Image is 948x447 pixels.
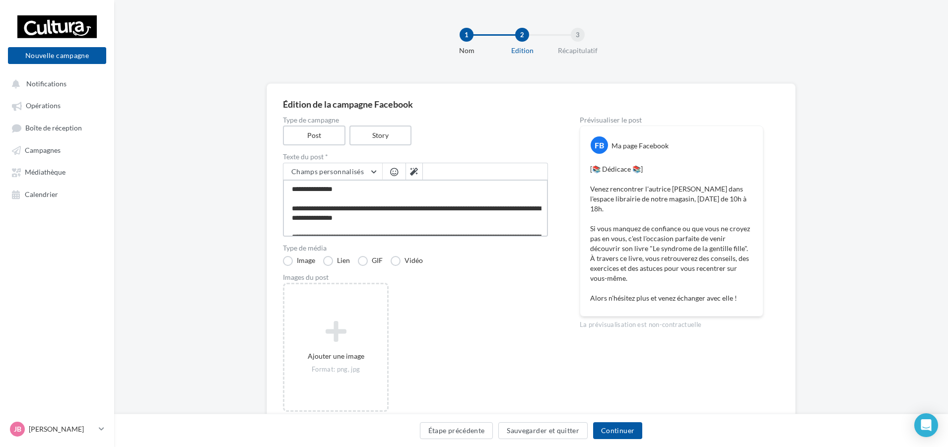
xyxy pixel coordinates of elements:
button: Continuer [593,422,642,439]
span: Campagnes [25,146,61,154]
div: Récapitulatif [546,46,609,56]
div: Ma page Facebook [611,141,669,151]
p: [PERSON_NAME] [29,424,95,434]
button: Champs personnalisés [283,163,382,180]
div: FB [591,136,608,154]
a: Médiathèque [6,163,108,181]
span: Notifications [26,79,67,88]
label: Type de média [283,245,548,252]
label: Type de campagne [283,117,548,124]
p: [📚 Dédicace 📚] Venez rencontrer l'autrice [PERSON_NAME] dans l'espace librairie de notre magasin,... [590,164,753,303]
span: Champs personnalisés [291,167,364,176]
button: Sauvegarder et quitter [498,422,588,439]
div: La prévisualisation est non-contractuelle [580,317,763,329]
div: 1 [460,28,474,42]
button: Notifications [6,74,104,92]
span: Opérations [26,102,61,110]
a: Calendrier [6,185,108,203]
a: JB [PERSON_NAME] [8,420,106,439]
span: Boîte de réception [25,124,82,132]
a: Campagnes [6,141,108,159]
div: Édition de la campagne Facebook [283,100,779,109]
div: Nom [435,46,498,56]
div: Prévisualiser le post [580,117,763,124]
label: Texte du post * [283,153,548,160]
label: Image [283,256,315,266]
div: 3 [571,28,585,42]
a: Boîte de réception [6,119,108,137]
label: GIF [358,256,383,266]
button: Nouvelle campagne [8,47,106,64]
span: Calendrier [25,190,58,198]
label: Post [283,126,345,145]
div: 2 [515,28,529,42]
div: Images du post [283,274,548,281]
label: Lien [323,256,350,266]
button: Étape précédente [420,422,493,439]
span: Médiathèque [25,168,66,177]
label: Story [349,126,412,145]
label: Vidéo [391,256,423,266]
div: Open Intercom Messenger [914,413,938,437]
span: JB [14,424,21,434]
div: Edition [490,46,554,56]
a: Opérations [6,96,108,114]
